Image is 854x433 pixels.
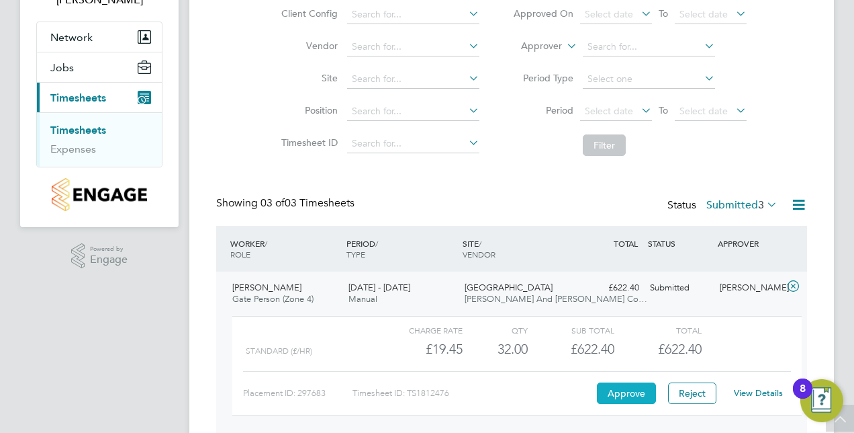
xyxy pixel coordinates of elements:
[52,178,146,211] img: countryside-properties-logo-retina.png
[668,383,716,404] button: Reject
[463,249,495,260] span: VENDOR
[50,31,93,44] span: Network
[352,383,594,404] div: Timesheet ID: TS1812476
[50,91,106,104] span: Timesheets
[347,102,479,121] input: Search for...
[216,196,357,210] div: Showing
[513,7,573,19] label: Approved On
[667,196,780,215] div: Status
[37,52,162,82] button: Jobs
[50,143,96,155] a: Expenses
[679,105,728,117] span: Select date
[502,40,562,53] label: Approver
[513,72,573,84] label: Period Type
[343,231,459,266] div: PERIOD
[277,72,338,84] label: Site
[36,178,162,211] a: Go to home page
[246,346,312,356] span: Standard (£/HR)
[465,293,647,305] span: [PERSON_NAME] And [PERSON_NAME] Co…
[243,383,352,404] div: Placement ID: 297683
[679,8,728,20] span: Select date
[658,341,702,357] span: £622.40
[347,38,479,56] input: Search for...
[227,231,343,266] div: WORKER
[347,70,479,89] input: Search for...
[277,40,338,52] label: Vendor
[348,293,377,305] span: Manual
[265,238,267,249] span: /
[375,238,378,249] span: /
[347,5,479,24] input: Search for...
[277,136,338,149] label: Timesheet ID
[347,134,479,153] input: Search for...
[734,387,783,399] a: View Details
[90,254,128,266] span: Engage
[37,22,162,52] button: Network
[465,282,553,293] span: [GEOGRAPHIC_DATA]
[800,379,843,422] button: Open Resource Center, 8 new notifications
[50,61,74,74] span: Jobs
[575,277,645,299] div: £622.40
[230,249,250,260] span: ROLE
[232,282,301,293] span: [PERSON_NAME]
[260,196,285,210] span: 03 of
[706,198,777,212] label: Submitted
[277,104,338,116] label: Position
[614,238,638,249] span: TOTAL
[585,8,633,20] span: Select date
[463,322,528,338] div: QTY
[583,38,715,56] input: Search for...
[37,112,162,167] div: Timesheets
[645,277,714,299] div: Submitted
[260,196,354,210] span: 03 Timesheets
[800,389,806,406] div: 8
[583,134,626,156] button: Filter
[645,231,714,255] div: STATUS
[479,238,481,249] span: /
[376,322,463,338] div: Charge rate
[655,102,672,119] span: To
[583,70,715,89] input: Select one
[714,277,784,299] div: [PERSON_NAME]
[50,124,106,136] a: Timesheets
[758,198,764,212] span: 3
[37,83,162,112] button: Timesheets
[655,5,672,22] span: To
[463,338,528,360] div: 32.00
[597,383,656,404] button: Approve
[459,231,575,266] div: SITE
[376,338,463,360] div: £19.45
[346,249,365,260] span: TYPE
[277,7,338,19] label: Client Config
[614,322,701,338] div: Total
[232,293,314,305] span: Gate Person (Zone 4)
[714,231,784,255] div: APPROVER
[71,243,128,269] a: Powered byEngage
[90,243,128,255] span: Powered by
[585,105,633,117] span: Select date
[513,104,573,116] label: Period
[528,338,614,360] div: £622.40
[348,282,410,293] span: [DATE] - [DATE]
[528,322,614,338] div: Sub Total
